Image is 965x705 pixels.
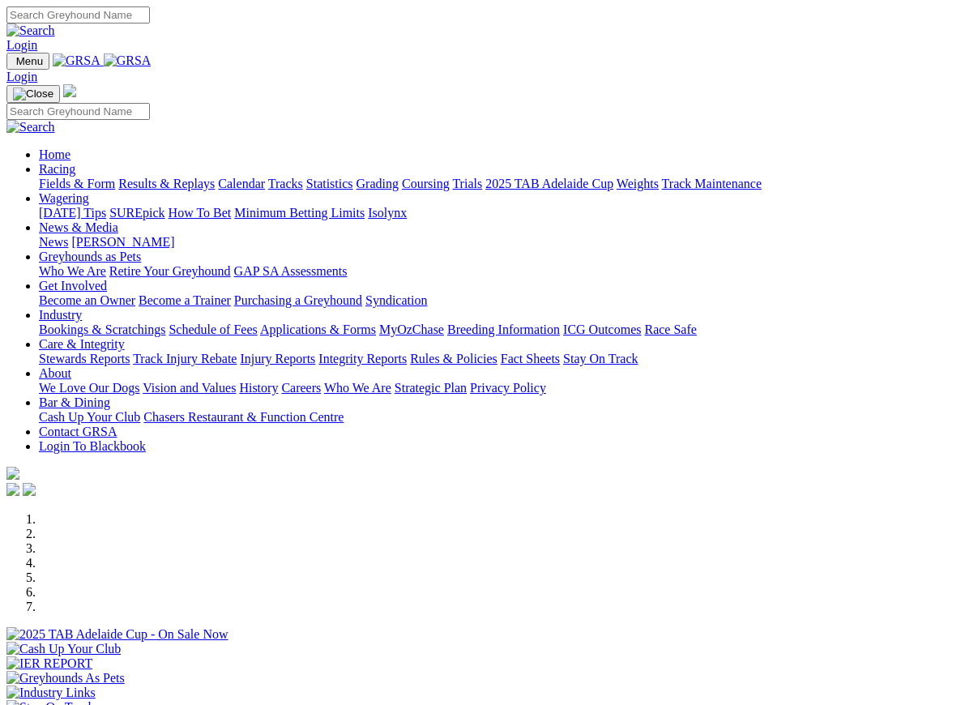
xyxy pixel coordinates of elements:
[644,323,696,336] a: Race Safe
[452,177,482,190] a: Trials
[6,483,19,496] img: facebook.svg
[118,177,215,190] a: Results & Replays
[169,206,232,220] a: How To Bet
[268,177,303,190] a: Tracks
[563,352,638,365] a: Stay On Track
[6,467,19,480] img: logo-grsa-white.png
[39,235,959,250] div: News & Media
[485,177,613,190] a: 2025 TAB Adelaide Cup
[53,53,100,68] img: GRSA
[6,642,121,656] img: Cash Up Your Club
[6,53,49,70] button: Toggle navigation
[6,6,150,23] input: Search
[139,293,231,307] a: Become a Trainer
[368,206,407,220] a: Isolynx
[6,103,150,120] input: Search
[6,656,92,671] img: IER REPORT
[23,483,36,496] img: twitter.svg
[133,352,237,365] a: Track Injury Rebate
[39,439,146,453] a: Login To Blackbook
[240,352,315,365] a: Injury Reports
[143,381,236,395] a: Vision and Values
[39,162,75,176] a: Racing
[39,220,118,234] a: News & Media
[447,323,560,336] a: Breeding Information
[39,177,115,190] a: Fields & Form
[39,395,110,409] a: Bar & Dining
[365,293,427,307] a: Syndication
[234,206,365,220] a: Minimum Betting Limits
[39,410,959,425] div: Bar & Dining
[39,264,959,279] div: Greyhounds as Pets
[39,352,130,365] a: Stewards Reports
[6,23,55,38] img: Search
[39,191,89,205] a: Wagering
[239,381,278,395] a: History
[379,323,444,336] a: MyOzChase
[6,120,55,135] img: Search
[39,323,959,337] div: Industry
[39,352,959,366] div: Care & Integrity
[617,177,659,190] a: Weights
[563,323,641,336] a: ICG Outcomes
[281,381,321,395] a: Careers
[6,686,96,700] img: Industry Links
[6,38,37,52] a: Login
[39,308,82,322] a: Industry
[402,177,450,190] a: Coursing
[13,88,53,100] img: Close
[501,352,560,365] a: Fact Sheets
[234,264,348,278] a: GAP SA Assessments
[39,410,140,424] a: Cash Up Your Club
[6,627,228,642] img: 2025 TAB Adelaide Cup - On Sale Now
[104,53,152,68] img: GRSA
[306,177,353,190] a: Statistics
[39,293,135,307] a: Become an Owner
[63,84,76,97] img: logo-grsa-white.png
[410,352,497,365] a: Rules & Policies
[218,177,265,190] a: Calendar
[71,235,174,249] a: [PERSON_NAME]
[662,177,762,190] a: Track Maintenance
[109,206,164,220] a: SUREpick
[39,381,959,395] div: About
[260,323,376,336] a: Applications & Forms
[39,206,959,220] div: Wagering
[39,235,68,249] a: News
[169,323,257,336] a: Schedule of Fees
[39,425,117,438] a: Contact GRSA
[39,337,125,351] a: Care & Integrity
[39,177,959,191] div: Racing
[39,206,106,220] a: [DATE] Tips
[395,381,467,395] a: Strategic Plan
[39,147,70,161] a: Home
[109,264,231,278] a: Retire Your Greyhound
[234,293,362,307] a: Purchasing a Greyhound
[6,70,37,83] a: Login
[39,264,106,278] a: Who We Are
[39,381,139,395] a: We Love Our Dogs
[39,279,107,293] a: Get Involved
[39,323,165,336] a: Bookings & Scratchings
[39,293,959,308] div: Get Involved
[324,381,391,395] a: Who We Are
[39,366,71,380] a: About
[470,381,546,395] a: Privacy Policy
[6,85,60,103] button: Toggle navigation
[318,352,407,365] a: Integrity Reports
[16,55,43,67] span: Menu
[39,250,141,263] a: Greyhounds as Pets
[143,410,344,424] a: Chasers Restaurant & Function Centre
[357,177,399,190] a: Grading
[6,671,125,686] img: Greyhounds As Pets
